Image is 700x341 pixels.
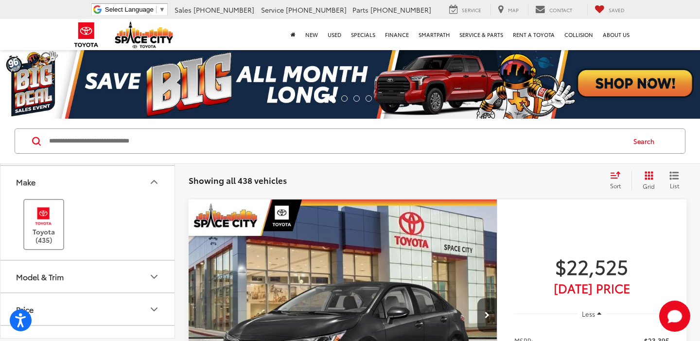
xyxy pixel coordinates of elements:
button: Search [624,129,668,153]
span: $22,525 [514,254,669,278]
button: MakeMake [0,166,175,197]
button: Select sort value [605,171,631,190]
a: Service [442,4,489,15]
span: Less [582,309,595,318]
span: ​ [156,6,157,13]
span: Grid [643,182,655,190]
a: My Saved Vehicles [587,4,632,15]
span: Parts [352,5,368,15]
span: Sales [175,5,192,15]
label: Toyota (435) [24,205,64,244]
a: Finance [380,19,414,50]
a: Used [323,19,346,50]
span: [PHONE_NUMBER] [286,5,347,15]
span: [PHONE_NUMBER] [370,5,431,15]
span: Service [462,6,481,14]
span: Saved [609,6,625,14]
a: New [300,19,323,50]
a: Rent a Toyota [508,19,560,50]
img: Space City Toyota in Humble, TX) [30,205,57,228]
a: Specials [346,19,380,50]
span: Sort [610,181,621,190]
a: Collision [560,19,598,50]
button: Less [577,305,607,323]
span: Service [261,5,284,15]
span: Contact [549,6,572,14]
a: Select Language​ [105,6,165,13]
a: Contact [528,4,579,15]
span: Select Language [105,6,154,13]
a: Home [286,19,300,50]
span: Showing all 438 vehicles [189,174,287,186]
svg: Start Chat [659,301,690,332]
button: List View [662,171,686,190]
a: About Us [598,19,634,50]
div: Price [16,305,34,314]
img: Toyota [68,19,105,51]
div: Price [148,304,160,315]
button: PricePrice [0,293,175,325]
img: Space City Toyota [115,21,173,48]
button: Grid View [631,171,662,190]
span: List [669,181,679,190]
span: ▼ [159,6,165,13]
a: Map [490,4,526,15]
div: Make [148,176,160,188]
button: Next image [477,298,497,332]
span: [DATE] Price [514,283,669,293]
input: Search by Make, Model, or Keyword [48,129,624,153]
span: [PHONE_NUMBER] [193,5,254,15]
div: Make [16,177,35,186]
button: Model & TrimModel & Trim [0,261,175,292]
div: Model & Trim [148,271,160,283]
div: Model & Trim [16,272,64,281]
span: Map [508,6,519,14]
button: Toggle Chat Window [659,301,690,332]
a: Service & Parts [455,19,508,50]
a: SmartPath [414,19,455,50]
